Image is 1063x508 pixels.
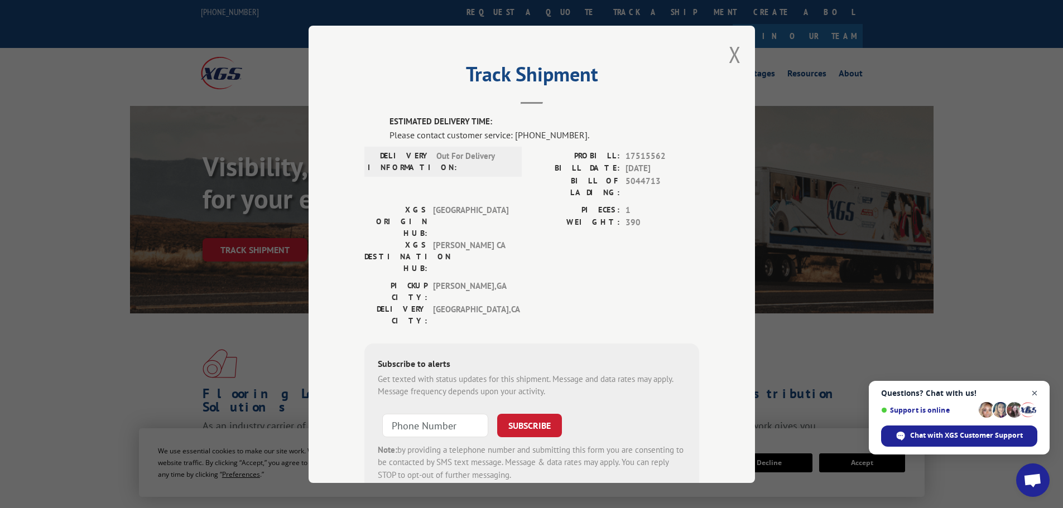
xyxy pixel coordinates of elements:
label: ESTIMATED DELIVERY TIME: [389,115,699,128]
span: Support is online [881,406,975,414]
div: Please contact customer service: [PHONE_NUMBER]. [389,128,699,141]
span: Chat with XGS Customer Support [910,430,1023,441]
div: Subscribe to alerts [378,356,686,372]
span: [PERSON_NAME] , GA [433,279,508,303]
label: PROBILL: [532,149,620,162]
label: XGS ORIGIN HUB: [364,204,427,239]
label: DELIVERY CITY: [364,303,427,326]
label: BILL DATE: [532,162,620,175]
span: [PERSON_NAME] CA [433,239,508,274]
label: PIECES: [532,204,620,216]
span: [DATE] [626,162,699,175]
button: SUBSCRIBE [497,413,562,437]
label: XGS DESTINATION HUB: [364,239,427,274]
label: BILL OF LADING: [532,175,620,198]
div: by providing a telephone number and submitting this form you are consenting to be contacted by SM... [378,443,686,481]
span: 390 [626,216,699,229]
h2: Track Shipment [364,66,699,88]
input: Phone Number [382,413,488,437]
label: PICKUP CITY: [364,279,427,303]
span: Questions? Chat with us! [881,389,1037,398]
span: [GEOGRAPHIC_DATA] [433,204,508,239]
button: Close modal [729,40,741,69]
span: 17515562 [626,149,699,162]
span: [GEOGRAPHIC_DATA] , CA [433,303,508,326]
strong: Note: [378,444,397,454]
label: DELIVERY INFORMATION: [368,149,431,173]
div: Get texted with status updates for this shipment. Message and data rates may apply. Message frequ... [378,372,686,398]
span: 5044713 [626,175,699,198]
span: Chat with XGS Customer Support [881,425,1037,447]
a: Open chat [1016,463,1050,497]
span: 1 [626,204,699,216]
span: Out For Delivery [436,149,512,173]
label: WEIGHT: [532,216,620,229]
